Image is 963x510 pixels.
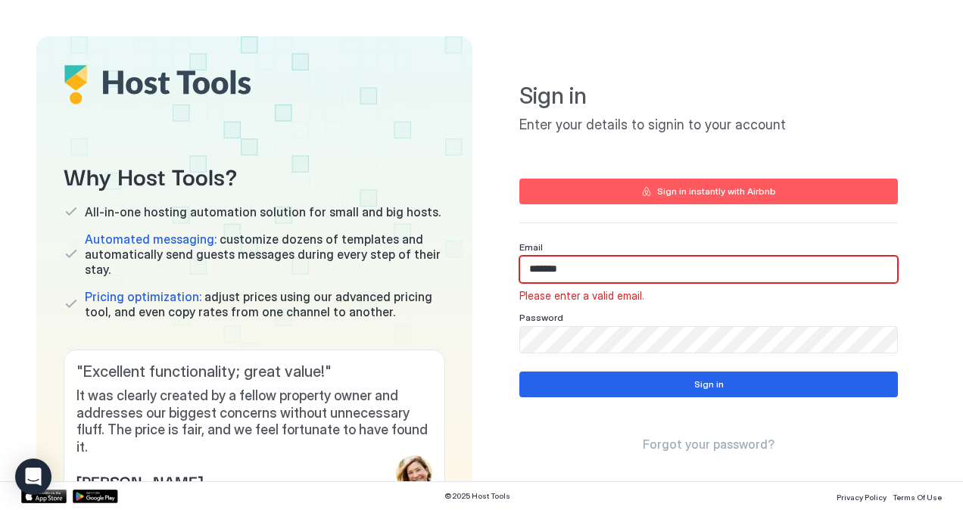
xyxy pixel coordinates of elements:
[396,456,432,492] div: profile
[642,480,775,495] span: Don't have an account?
[893,493,942,502] span: Terms Of Use
[519,179,898,204] button: Sign in instantly with Airbnb
[643,437,774,452] span: Forgot your password?
[643,437,774,452] a: Forgot your password?
[519,289,644,303] span: Please enter a valid email.
[15,459,51,495] div: Open Intercom Messenger
[519,117,898,134] span: Enter your details to signin to your account
[76,387,432,456] span: It was clearly created by a fellow property owner and addresses our biggest concerns without unne...
[85,204,441,219] span: All-in-one hosting automation solution for small and big hosts.
[519,312,563,323] span: Password
[893,488,942,504] a: Terms Of Use
[21,490,67,503] a: App Store
[76,469,203,492] span: [PERSON_NAME]
[85,289,201,304] span: Pricing optimization:
[85,289,445,319] span: adjust prices using our advanced pricing tool, and even copy rates from one channel to another.
[694,378,724,391] div: Sign in
[520,327,898,353] input: Input Field
[64,158,445,192] span: Why Host Tools?
[85,232,217,247] span: Automated messaging:
[519,241,543,253] span: Email
[73,490,118,503] a: Google Play Store
[85,232,445,277] span: customize dozens of templates and automatically send guests messages during every step of their s...
[519,372,898,397] button: Sign in
[837,493,887,502] span: Privacy Policy
[519,82,898,110] span: Sign in
[444,491,510,501] span: © 2025 Host Tools
[657,185,776,198] div: Sign in instantly with Airbnb
[837,488,887,504] a: Privacy Policy
[76,362,432,381] span: " Excellent functionality; great value! "
[520,257,897,282] input: Input Field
